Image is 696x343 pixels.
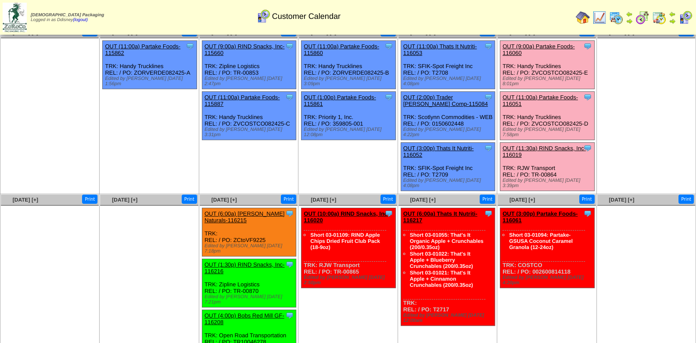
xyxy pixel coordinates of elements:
img: Tooltip [186,42,194,51]
a: Short 03-01094: Partake-GSUSA Coconut Caramel Granola (12-24oz) [509,232,573,250]
div: Edited by [PERSON_NAME] [DATE] 12:00am [403,313,495,323]
img: calendarcustomer.gif [256,9,270,23]
div: TRK: Priority 1, Inc. REL: / PO: 359805-001 [301,92,395,140]
a: OUT (1:00p) Partake Foods-115861 [304,94,376,107]
img: arrowright.gif [669,18,676,25]
img: Tooltip [583,144,592,152]
a: OUT (9:00a) Partake Foods-116060 [502,43,575,56]
div: Edited by [PERSON_NAME] [DATE] 7:58pm [502,127,594,137]
div: TRK: RJW Transport REL: / PO: TR-00864 [500,143,594,191]
div: TRK: Handy Trucklines REL: / PO: ZVCOSTCO082425-C [202,92,296,140]
a: Short 03-01109: RIND Apple Chips Dried Fruit Club Pack (18-9oz) [310,232,380,250]
img: home.gif [576,11,590,25]
img: calendarblend.gif [635,11,649,25]
a: OUT (10:00a) RIND Snacks, Inc-116020 [304,210,389,224]
img: Tooltip [384,42,393,51]
div: Edited by [PERSON_NAME] [DATE] 4:20pm [502,275,594,285]
div: Edited by [PERSON_NAME] [DATE] 7:18pm [204,243,296,254]
a: OUT (3:00p) Thats It Nutriti-116052 [403,145,474,158]
button: Print [380,195,396,204]
img: arrowleft.gif [669,11,676,18]
a: OUT (11:00a) Thats It Nutriti-116053 [403,43,477,56]
a: [DATE] [+] [311,197,336,203]
div: Edited by [PERSON_NAME] [DATE] 2:47pm [204,76,296,87]
div: TRK: Scotlynn Commodities - WEB REL: / PO: 0150602448 [401,92,495,140]
img: Tooltip [285,311,294,320]
a: [DATE] [+] [212,197,237,203]
span: Logged in as Ddisney [31,13,104,22]
div: TRK: Handy Trucklines REL: / PO: ZVCOSTCO082425-D [500,92,594,140]
a: Short 03-01055: That's It Organic Apple + Crunchables (200/0.35oz) [410,232,484,250]
button: Print [281,195,296,204]
div: TRK: REL: / PO: ZCtoVF9225 [202,208,296,256]
a: [DATE] [+] [13,197,38,203]
img: calendarinout.gif [652,11,666,25]
button: Print [480,195,495,204]
div: Edited by [PERSON_NAME] [DATE] 4:22pm [403,127,495,137]
img: Tooltip [285,93,294,101]
div: TRK: REL: / PO: T2717 [401,208,495,326]
a: OUT (4:00p) Bobs Red Mill GF-116208 [204,312,284,325]
img: Tooltip [484,42,493,51]
div: TRK: RJW Transport REL: / PO: TR-00865 [301,208,395,288]
a: OUT (11:30a) RIND Snacks, Inc-116019 [502,145,586,158]
a: [DATE] [+] [509,197,535,203]
img: Tooltip [384,93,393,101]
span: Customer Calendar [272,12,341,21]
a: OUT (3:00p) Partake Foods-116061 [502,210,578,224]
img: Tooltip [285,209,294,218]
img: calendarprod.gif [609,11,623,25]
img: Tooltip [484,209,493,218]
a: OUT (11:00a) Partake Foods-115887 [204,94,280,107]
button: Print [82,195,97,204]
a: OUT (2:00p) Trader [PERSON_NAME] Comp-115084 [403,94,488,107]
a: [DATE] [+] [410,197,435,203]
img: Tooltip [583,42,592,51]
div: Edited by [PERSON_NAME] [DATE] 8:01pm [502,76,594,87]
img: Tooltip [384,209,393,218]
button: Print [579,195,595,204]
div: Edited by [PERSON_NAME] [DATE] 3:31pm [204,127,296,137]
div: TRK: Zipline Logistics REL: / PO: TR-00870 [202,259,296,307]
a: OUT (6:00a) Thats It Nutriti-116217 [403,210,477,224]
div: Edited by [PERSON_NAME] [DATE] 1:56pm [105,76,196,87]
div: TRK: SFIK-Spot Freight Inc REL: / PO: T2709 [401,143,495,191]
span: [DEMOGRAPHIC_DATA] Packaging [31,13,104,18]
img: line_graph.gif [592,11,606,25]
div: TRK: Handy Trucklines REL: / PO: ZORVERDE082425-B [301,41,395,89]
div: Edited by [PERSON_NAME] [DATE] 7:21pm [204,294,296,305]
button: Print [678,195,694,204]
img: Tooltip [285,42,294,51]
img: arrowleft.gif [626,11,633,18]
a: OUT (9:00a) RIND Snacks, Inc-115660 [204,43,285,56]
img: Tooltip [484,93,493,101]
div: TRK: COSTCO REL: / PO: 002600814118 [500,208,594,288]
div: Edited by [PERSON_NAME] [DATE] 4:08pm [403,178,495,188]
a: OUT (11:00a) Partake Foods-115860 [304,43,379,56]
img: Tooltip [484,144,493,152]
div: Edited by [PERSON_NAME] [DATE] 12:08pm [304,127,395,137]
a: OUT (1:30p) RIND Snacks, Inc-116216 [204,261,285,274]
img: arrowright.gif [626,18,633,25]
div: TRK: Handy Trucklines REL: / PO: ZORVERDE082425-A [103,41,197,89]
img: Tooltip [285,260,294,269]
div: TRK: Zipline Logistics REL: / PO: TR-00853 [202,41,296,89]
img: Tooltip [583,93,592,101]
img: calendarcustomer.gif [678,11,692,25]
a: OUT (6:00a) [PERSON_NAME] Naturals-116215 [204,210,285,224]
a: (logout) [73,18,88,22]
div: Edited by [PERSON_NAME] [DATE] 4:08pm [403,76,495,87]
div: Edited by [PERSON_NAME] [DATE] 3:09pm [304,76,395,87]
a: Short 03-01022: That's It Apple + Blueberry Crunchables (200/0.35oz) [410,251,473,269]
a: OUT (11:00a) Partake Foods-116051 [502,94,578,107]
img: Tooltip [583,209,592,218]
div: TRK: SFIK-Spot Freight Inc REL: / PO: T2708 [401,41,495,89]
a: [DATE] [+] [112,197,137,203]
div: Edited by [PERSON_NAME] [DATE] 3:39pm [502,178,594,188]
